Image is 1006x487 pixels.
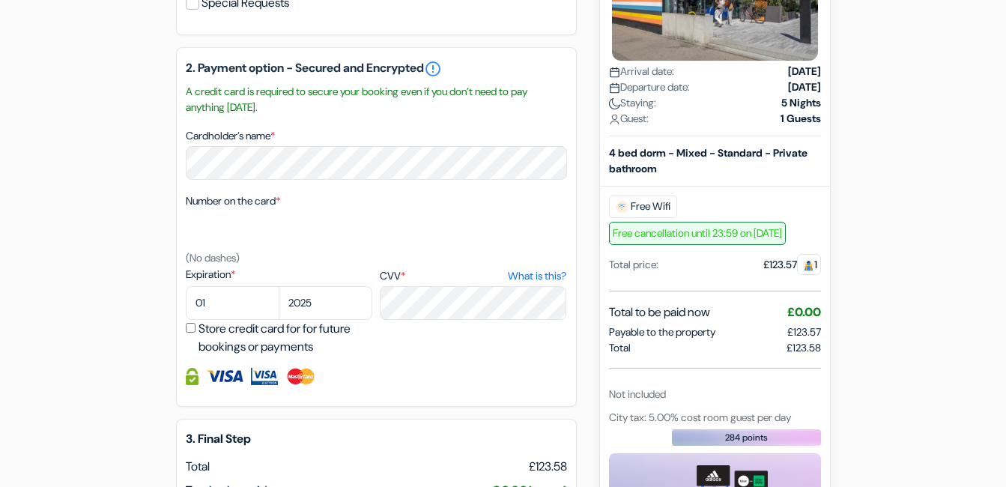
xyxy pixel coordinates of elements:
[186,459,210,474] span: Total
[609,64,674,79] span: Arrival date:
[609,324,715,340] span: Payable to the property
[199,320,377,356] label: Store credit card for for future bookings or payments
[797,254,821,275] span: 1
[787,304,821,320] span: £0.00
[508,268,566,284] a: What is this?
[529,458,567,476] span: £123.58
[609,98,620,109] img: moon.svg
[609,95,656,111] span: Staying:
[609,114,620,125] img: user_icon.svg
[609,79,690,95] span: Departure date:
[186,128,275,144] label: Cardholder’s name
[609,196,677,218] span: Free Wifi
[763,257,821,273] div: £123.57
[285,368,316,385] img: Master Card
[186,84,567,115] small: A credit card is required to secure your booking even if you don’t need to pay anything [DATE].
[616,201,628,213] img: free_wifi.svg
[609,222,786,245] span: Free cancellation until 23:59 on [DATE]
[609,146,807,175] b: 4 bed dorm - Mixed - Standard - Private bathroom
[609,82,620,94] img: calendar.svg
[206,368,243,385] img: Visa
[186,251,240,264] small: (No dashes)
[609,387,821,402] div: Not included
[803,260,814,271] img: guest.svg
[787,340,821,356] span: £123.58
[186,368,199,385] img: Credit card information fully secured and encrypted
[186,60,567,78] h5: 2. Payment option - Secured and Encrypted
[186,267,372,282] label: Expiration
[788,64,821,79] strong: [DATE]
[251,368,278,385] img: Visa Electron
[609,340,631,356] span: Total
[609,257,658,273] div: Total price:
[781,95,821,111] strong: 5 Nights
[609,111,649,127] span: Guest:
[781,111,821,127] strong: 1 Guests
[609,67,620,78] img: calendar.svg
[725,431,768,444] span: 284 points
[186,193,280,209] label: Number on the card
[424,60,442,78] a: error_outline
[787,325,821,339] span: £123.57
[609,303,710,321] span: Total to be paid now
[186,432,567,446] h5: 3. Final Step
[609,411,791,424] span: City tax: 5.00% cost room guest per day
[380,268,566,284] label: CVV
[788,79,821,95] strong: [DATE]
